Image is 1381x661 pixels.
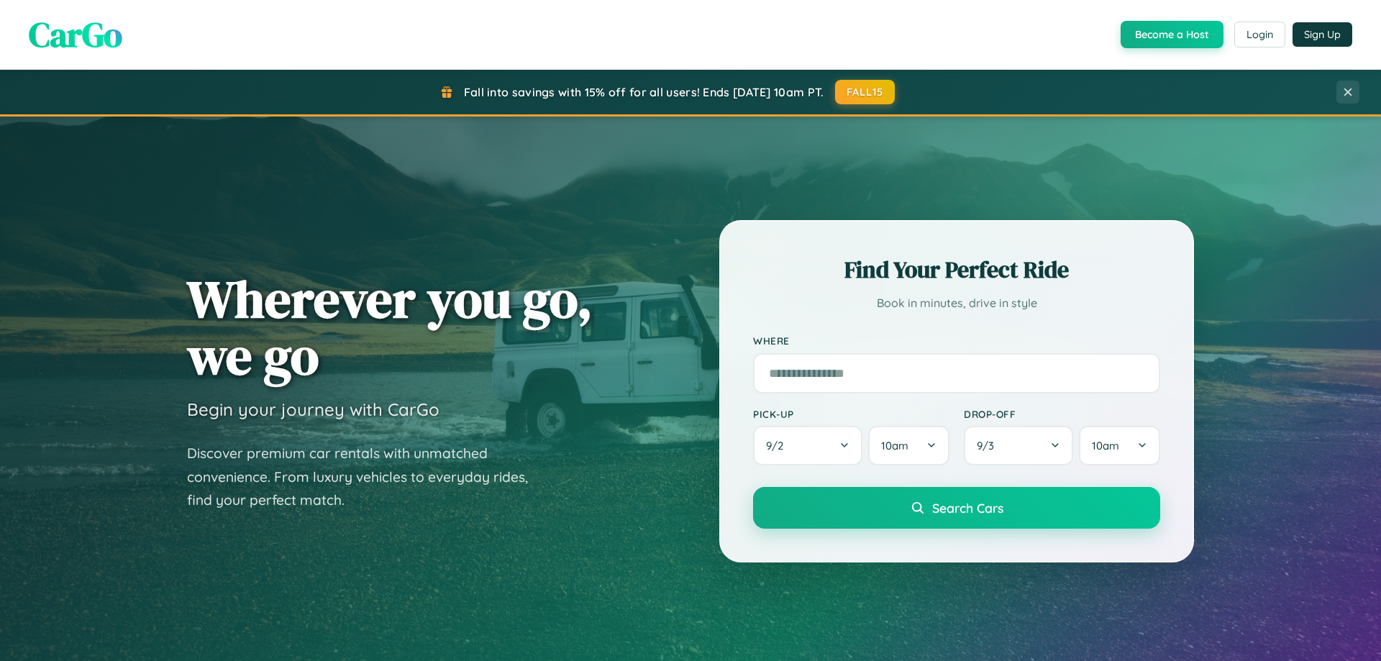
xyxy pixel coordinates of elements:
[753,426,862,465] button: 9/2
[1293,22,1352,47] button: Sign Up
[932,500,1003,516] span: Search Cars
[766,439,790,452] span: 9 / 2
[964,426,1073,465] button: 9/3
[753,293,1160,314] p: Book in minutes, drive in style
[1121,21,1223,48] button: Become a Host
[464,85,824,99] span: Fall into savings with 15% off for all users! Ends [DATE] 10am PT.
[964,408,1160,420] label: Drop-off
[29,11,122,58] span: CarGo
[1092,439,1119,452] span: 10am
[881,439,908,452] span: 10am
[1079,426,1160,465] button: 10am
[187,442,547,512] p: Discover premium car rentals with unmatched convenience. From luxury vehicles to everyday rides, ...
[753,408,949,420] label: Pick-up
[868,426,949,465] button: 10am
[753,487,1160,529] button: Search Cars
[835,80,895,104] button: FALL15
[187,398,439,420] h3: Begin your journey with CarGo
[1234,22,1285,47] button: Login
[753,335,1160,347] label: Where
[187,270,593,384] h1: Wherever you go, we go
[977,439,1001,452] span: 9 / 3
[753,254,1160,286] h2: Find Your Perfect Ride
